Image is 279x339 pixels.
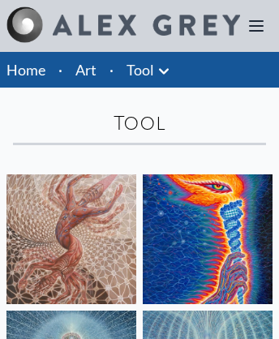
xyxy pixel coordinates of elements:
[75,58,97,81] a: Art
[6,61,45,79] a: Home
[103,52,120,88] li: ·
[127,58,154,81] a: Tool
[13,110,266,136] div: Tool
[52,52,69,88] li: ·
